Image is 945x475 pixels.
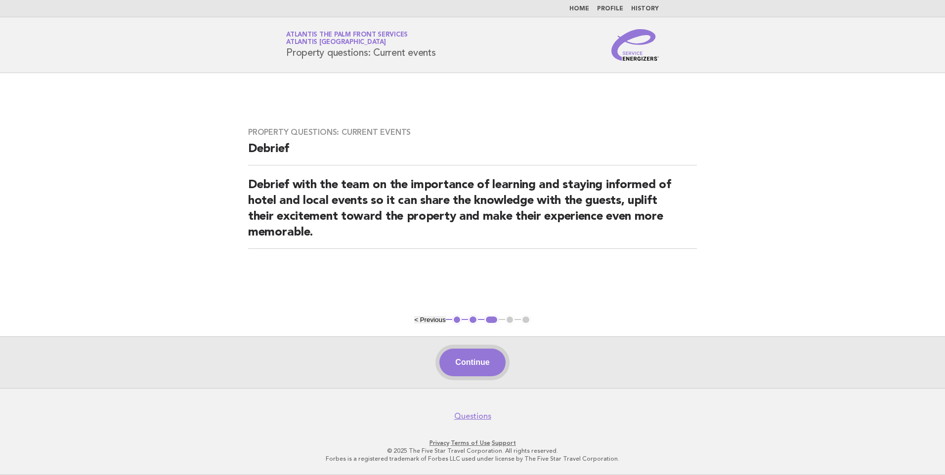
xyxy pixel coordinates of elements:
a: Privacy [430,439,449,446]
span: Atlantis [GEOGRAPHIC_DATA] [286,40,386,46]
p: Forbes is a registered trademark of Forbes LLC used under license by The Five Star Travel Corpora... [170,455,775,463]
button: < Previous [414,316,445,323]
p: · · [170,439,775,447]
h3: Property questions: Current events [248,127,697,137]
a: Atlantis The Palm Front ServicesAtlantis [GEOGRAPHIC_DATA] [286,32,408,45]
a: Profile [597,6,623,12]
button: 2 [468,315,478,325]
h2: Debrief [248,141,697,165]
h1: Property questions: Current events [286,32,436,58]
p: © 2025 The Five Star Travel Corporation. All rights reserved. [170,447,775,455]
button: 1 [452,315,462,325]
button: 3 [484,315,499,325]
a: Support [492,439,516,446]
button: Continue [439,349,505,376]
a: Home [569,6,589,12]
a: Questions [454,411,491,421]
a: History [631,6,659,12]
h2: Debrief with the team on the importance of learning and staying informed of hotel and local event... [248,177,697,249]
a: Terms of Use [451,439,490,446]
img: Service Energizers [611,29,659,61]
